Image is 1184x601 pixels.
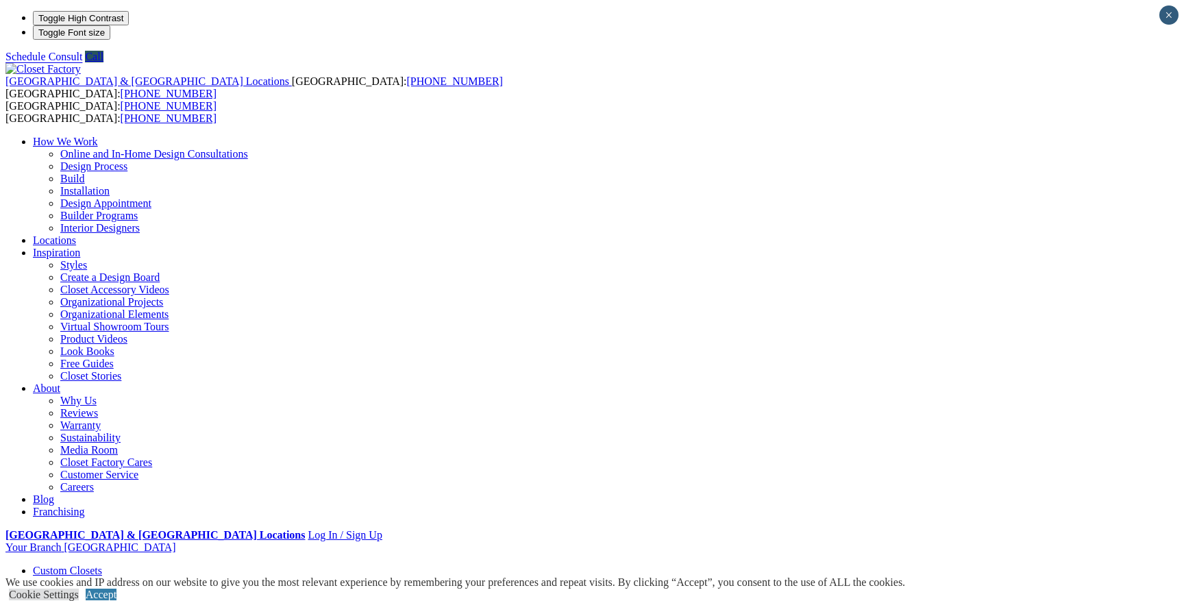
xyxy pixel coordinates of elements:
a: Franchising [33,506,85,517]
a: [GEOGRAPHIC_DATA] & [GEOGRAPHIC_DATA] Locations [5,529,305,541]
a: [PHONE_NUMBER] [121,88,217,99]
a: Why Us [60,395,97,406]
a: Sustainability [60,432,121,443]
a: Online and In-Home Design Consultations [60,148,248,160]
a: Closet Accessory Videos [60,284,169,295]
a: Log In / Sign Up [308,529,382,541]
a: Locations [33,234,76,246]
a: Free Guides [60,358,114,369]
span: [GEOGRAPHIC_DATA]: [GEOGRAPHIC_DATA]: [5,100,217,124]
button: Toggle High Contrast [33,11,129,25]
span: [GEOGRAPHIC_DATA] [64,541,175,553]
a: Styles [60,259,87,271]
a: Look Books [60,345,114,357]
a: Create a Design Board [60,271,160,283]
a: Build [60,173,85,184]
a: Your Branch [GEOGRAPHIC_DATA] [5,541,176,553]
a: Call [85,51,103,62]
a: Media Room [60,444,118,456]
div: We use cookies and IP address on our website to give you the most relevant experience by remember... [5,576,905,589]
button: Close [1159,5,1179,25]
a: [PHONE_NUMBER] [121,112,217,124]
a: Design Appointment [60,197,151,209]
a: Warranty [60,419,101,431]
a: Custom Closets [33,565,102,576]
a: Builder Programs [60,210,138,221]
a: Closet Stories [60,370,121,382]
a: Organizational Projects [60,296,163,308]
a: Interior Designers [60,222,140,234]
a: Customer Service [60,469,138,480]
a: Schedule Consult [5,51,82,62]
a: Reviews [60,407,98,419]
a: Virtual Showroom Tours [60,321,169,332]
a: Cookie Settings [9,589,79,600]
a: Closet Factory Cares [60,456,152,468]
span: [GEOGRAPHIC_DATA]: [GEOGRAPHIC_DATA]: [5,75,503,99]
a: Installation [60,185,110,197]
span: [GEOGRAPHIC_DATA] & [GEOGRAPHIC_DATA] Locations [5,75,289,87]
a: [GEOGRAPHIC_DATA] & [GEOGRAPHIC_DATA] Locations [5,75,292,87]
a: Accept [86,589,116,600]
a: How We Work [33,136,98,147]
button: Toggle Font size [33,25,110,40]
img: Closet Factory [5,63,81,75]
a: Blog [33,493,54,505]
a: Inspiration [33,247,80,258]
span: Toggle Font size [38,27,105,38]
span: Toggle High Contrast [38,13,123,23]
a: Product Videos [60,333,127,345]
a: [PHONE_NUMBER] [121,100,217,112]
a: Careers [60,481,94,493]
a: Design Process [60,160,127,172]
a: Organizational Elements [60,308,169,320]
span: Your Branch [5,541,61,553]
a: About [33,382,60,394]
a: [PHONE_NUMBER] [406,75,502,87]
